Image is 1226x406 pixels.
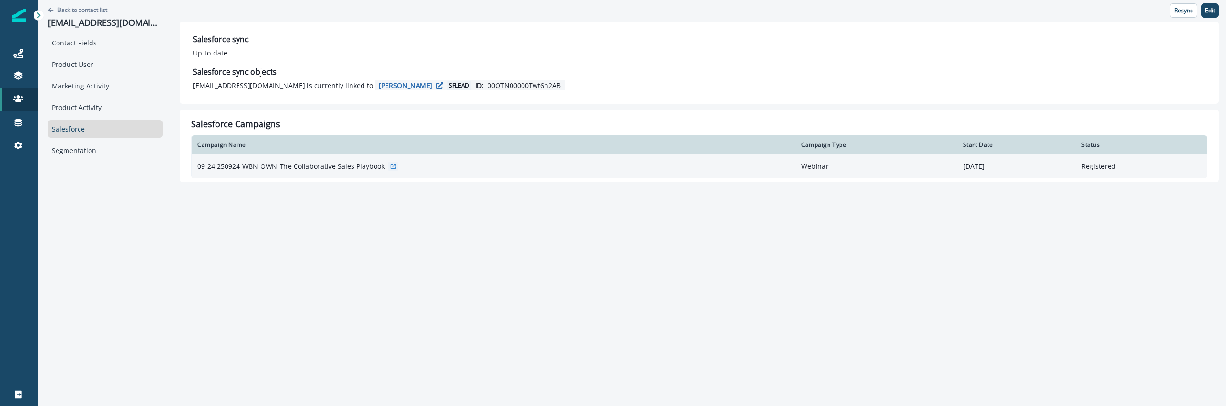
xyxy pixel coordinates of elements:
[1174,7,1193,14] p: Resync
[191,119,280,130] h1: Salesforce Campaigns
[488,80,561,90] p: 00QTN00000Twt6n2AB
[963,141,1070,149] div: Start Date
[963,162,1070,171] p: [DATE]
[379,81,432,90] p: [PERSON_NAME]
[193,67,277,77] h2: Salesforce sync objects
[193,35,249,44] h2: Salesforce sync
[1081,162,1201,171] p: Registered
[48,120,163,138] div: Salesforce
[48,77,163,95] div: Marketing Activity
[48,99,163,116] div: Product Activity
[1201,3,1219,18] button: Edit
[1205,7,1215,14] p: Edit
[48,55,163,73] div: Product User
[379,81,443,90] button: [PERSON_NAME]
[48,18,163,28] p: [EMAIL_ADDRESS][DOMAIN_NAME]
[48,6,107,14] button: Go back
[801,141,952,149] div: Campaign Type
[447,81,471,90] span: SF lead
[795,154,957,178] td: Webinar
[475,80,484,90] p: ID:
[12,9,26,22] img: Inflection
[48,34,163,52] div: Contact Fields
[57,6,107,14] p: Back to contact list
[48,142,163,159] div: Segmentation
[1081,141,1201,149] div: Status
[1170,3,1197,18] button: Resync
[197,141,790,149] div: Campaign Name
[307,80,373,90] p: is currently linked to
[193,48,227,58] p: Up-to-date
[197,162,385,171] p: 09-24 250924-WBN-OWN-The Collaborative Sales Playbook
[193,80,305,90] p: [EMAIL_ADDRESS][DOMAIN_NAME]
